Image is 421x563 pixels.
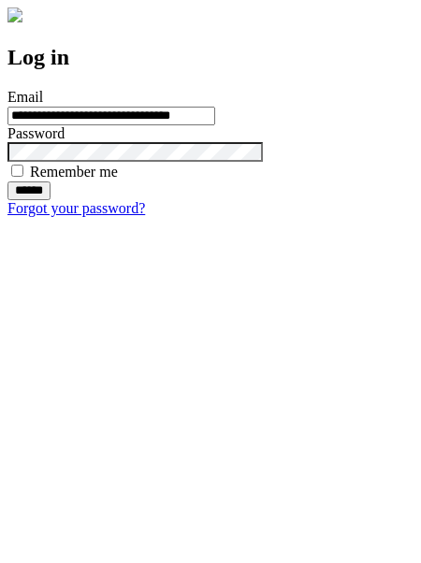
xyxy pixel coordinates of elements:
[30,164,118,180] label: Remember me
[7,7,22,22] img: logo-4e3dc11c47720685a147b03b5a06dd966a58ff35d612b21f08c02c0306f2b779.png
[7,89,43,105] label: Email
[7,125,65,141] label: Password
[7,45,414,70] h2: Log in
[7,200,145,216] a: Forgot your password?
